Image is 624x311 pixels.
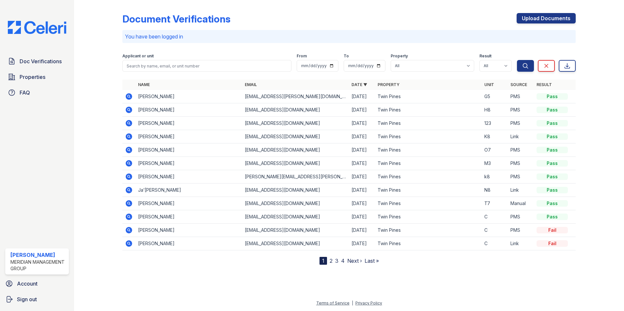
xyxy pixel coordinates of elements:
[508,143,534,157] td: PMS
[10,251,66,259] div: [PERSON_NAME]
[135,197,242,210] td: [PERSON_NAME]
[508,237,534,250] td: Link
[482,103,508,117] td: H8
[122,13,230,25] div: Document Verifications
[375,157,482,170] td: Twin Pines
[349,197,375,210] td: [DATE]
[482,197,508,210] td: T7
[349,210,375,224] td: [DATE]
[135,237,242,250] td: [PERSON_NAME]
[242,224,349,237] td: [EMAIL_ADDRESS][DOMAIN_NAME]
[17,280,38,288] span: Account
[349,237,375,250] td: [DATE]
[375,143,482,157] td: Twin Pines
[537,82,552,87] a: Result
[355,301,382,305] a: Privacy Policy
[508,157,534,170] td: PMS
[482,184,508,197] td: N8
[3,21,71,34] img: CE_Logo_Blue-a8612792a0a2168367f1c8372b55b34899dd931a85d93a1a3d3e32e68fde9ad4.png
[20,73,45,81] span: Properties
[242,103,349,117] td: [EMAIL_ADDRESS][DOMAIN_NAME]
[508,103,534,117] td: PMS
[135,157,242,170] td: [PERSON_NAME]
[344,53,349,59] label: To
[537,173,568,180] div: Pass
[508,210,534,224] td: PMS
[484,82,494,87] a: Unit
[537,240,568,247] div: Fail
[17,295,37,303] span: Sign out
[537,227,568,233] div: Fail
[375,130,482,143] td: Twin Pines
[5,70,69,83] a: Properties
[375,197,482,210] td: Twin Pines
[517,13,576,23] a: Upload Documents
[510,82,527,87] a: Source
[349,143,375,157] td: [DATE]
[375,90,482,103] td: Twin Pines
[482,143,508,157] td: O7
[349,224,375,237] td: [DATE]
[537,133,568,140] div: Pass
[135,184,242,197] td: Ja’[PERSON_NAME]
[10,259,66,272] div: Meridian Management Group
[482,90,508,103] td: G5
[330,258,333,264] a: 2
[537,120,568,126] div: Pass
[508,130,534,143] td: Link
[375,224,482,237] td: Twin Pines
[508,197,534,210] td: Manual
[341,258,345,264] a: 4
[5,55,69,68] a: Doc Verifications
[351,82,367,87] a: Date ▼
[122,60,291,72] input: Search by name, email, or unit number
[482,224,508,237] td: C
[375,117,482,130] td: Twin Pines
[482,170,508,184] td: k8
[135,143,242,157] td: [PERSON_NAME]
[349,157,375,170] td: [DATE]
[138,82,150,87] a: Name
[479,53,491,59] label: Result
[20,57,62,65] span: Doc Verifications
[537,160,568,167] div: Pass
[135,90,242,103] td: [PERSON_NAME]
[349,90,375,103] td: [DATE]
[347,258,362,264] a: Next ›
[242,210,349,224] td: [EMAIL_ADDRESS][DOMAIN_NAME]
[349,117,375,130] td: [DATE]
[122,53,154,59] label: Applicant or unit
[135,117,242,130] td: [PERSON_NAME]
[537,93,568,100] div: Pass
[508,117,534,130] td: PMS
[482,210,508,224] td: C
[242,157,349,170] td: [EMAIL_ADDRESS][DOMAIN_NAME]
[242,130,349,143] td: [EMAIL_ADDRESS][DOMAIN_NAME]
[508,224,534,237] td: PMS
[3,293,71,306] a: Sign out
[352,301,353,305] div: |
[537,187,568,193] div: Pass
[242,117,349,130] td: [EMAIL_ADDRESS][DOMAIN_NAME]
[375,184,482,197] td: Twin Pines
[349,103,375,117] td: [DATE]
[242,184,349,197] td: [EMAIL_ADDRESS][DOMAIN_NAME]
[375,103,482,117] td: Twin Pines
[349,130,375,143] td: [DATE]
[482,157,508,170] td: M3
[537,200,568,207] div: Pass
[537,107,568,113] div: Pass
[391,53,408,59] label: Property
[135,130,242,143] td: [PERSON_NAME]
[508,170,534,184] td: PMS
[20,89,30,96] span: FAQ
[245,82,257,87] a: Email
[3,277,71,290] a: Account
[375,170,482,184] td: Twin Pines
[508,184,534,197] td: Link
[375,237,482,250] td: Twin Pines
[135,224,242,237] td: [PERSON_NAME]
[482,130,508,143] td: K8
[482,237,508,250] td: C
[5,86,69,99] a: FAQ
